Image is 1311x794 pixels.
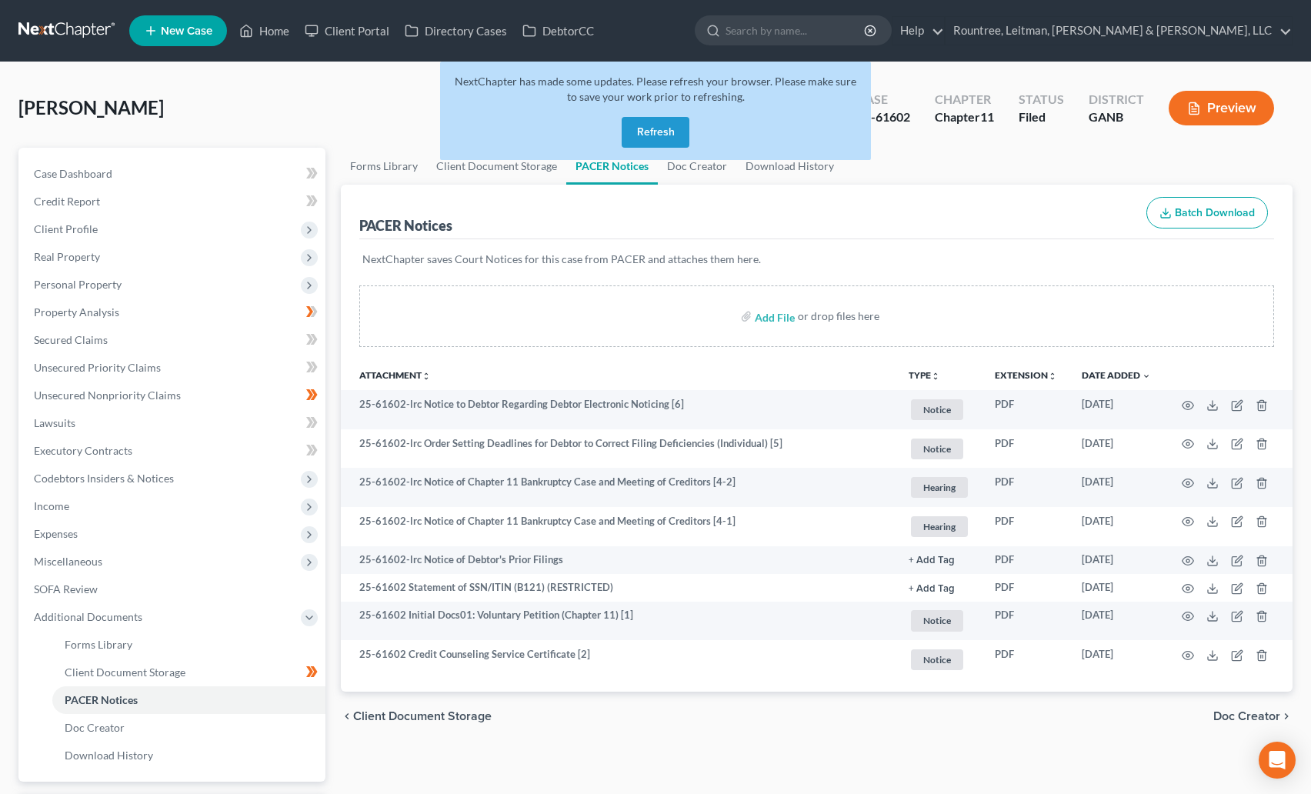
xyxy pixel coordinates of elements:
div: Chapter [935,108,994,126]
span: Secured Claims [34,333,108,346]
span: Lawsuits [34,416,75,429]
a: + Add Tag [909,580,970,595]
a: + Add Tag [909,552,970,567]
a: Extensionunfold_more [995,369,1057,381]
span: [PERSON_NAME] [18,96,164,118]
td: PDF [982,640,1069,679]
a: Case Dashboard [22,160,325,188]
span: Income [34,499,69,512]
a: Executory Contracts [22,437,325,465]
i: unfold_more [1048,372,1057,381]
a: Download History [52,742,325,769]
td: [DATE] [1069,640,1163,679]
td: PDF [982,429,1069,469]
span: Property Analysis [34,305,119,319]
td: 25-61602-lrc Notice of Chapter 11 Bankruptcy Case and Meeting of Creditors [4-2] [341,468,896,507]
span: PACER Notices [65,693,138,706]
span: Case Dashboard [34,167,112,180]
div: Status [1019,91,1064,108]
a: SOFA Review [22,575,325,603]
span: Expenses [34,527,78,540]
button: Batch Download [1146,197,1268,229]
a: PACER Notices [52,686,325,714]
a: Forms Library [341,148,427,185]
span: Executory Contracts [34,444,132,457]
span: Codebtors Insiders & Notices [34,472,174,485]
button: Refresh [622,117,689,148]
a: Date Added expand_more [1082,369,1151,381]
button: TYPEunfold_more [909,371,940,381]
td: 25-61602-lrc Order Setting Deadlines for Debtor to Correct Filing Deficiencies (Individual) [5] [341,429,896,469]
a: Unsecured Priority Claims [22,354,325,382]
td: 25-61602-lrc Notice of Debtor's Prior Filings [341,546,896,574]
td: 25-61602-lrc Notice to Debtor Regarding Debtor Electronic Noticing [6] [341,390,896,429]
a: Help [892,17,944,45]
td: [DATE] [1069,602,1163,641]
a: Client Document Storage [52,659,325,686]
a: Lawsuits [22,409,325,437]
input: Search by name... [726,16,866,45]
span: Forms Library [65,638,132,651]
a: Hearing [909,514,970,539]
span: Batch Download [1175,206,1255,219]
a: Unsecured Nonpriority Claims [22,382,325,409]
a: Client Portal [297,17,397,45]
td: PDF [982,390,1069,429]
span: Additional Documents [34,610,142,623]
span: Unsecured Nonpriority Claims [34,389,181,402]
td: PDF [982,602,1069,641]
a: Forms Library [52,631,325,659]
i: unfold_more [931,372,940,381]
td: PDF [982,468,1069,507]
div: Case [857,91,910,108]
div: Open Intercom Messenger [1259,742,1296,779]
span: Miscellaneous [34,555,102,568]
span: New Case [161,25,212,37]
td: [DATE] [1069,574,1163,602]
td: [DATE] [1069,546,1163,574]
a: Secured Claims [22,326,325,354]
button: + Add Tag [909,555,955,565]
td: [DATE] [1069,468,1163,507]
span: Download History [65,749,153,762]
a: Notice [909,608,970,633]
span: Notice [911,399,963,420]
span: 11 [980,109,994,124]
a: Attachmentunfold_more [359,369,431,381]
td: 25-61602 Credit Counseling Service Certificate [2] [341,640,896,679]
span: NextChapter has made some updates. Please refresh your browser. Please make sure to save your wor... [455,75,856,103]
span: Doc Creator [65,721,125,734]
span: Notice [911,610,963,631]
td: [DATE] [1069,390,1163,429]
a: Home [232,17,297,45]
td: PDF [982,574,1069,602]
span: Real Property [34,250,100,263]
span: Unsecured Priority Claims [34,361,161,374]
i: chevron_right [1280,710,1293,722]
i: expand_more [1142,372,1151,381]
span: Credit Report [34,195,100,208]
a: Hearing [909,475,970,500]
span: SOFA Review [34,582,98,595]
div: GANB [1089,108,1144,126]
a: Notice [909,436,970,462]
a: Notice [909,647,970,672]
a: Doc Creator [52,714,325,742]
div: 25-61602 [857,108,910,126]
td: 25-61602 Statement of SSN/ITIN (B121) (RESTRICTED) [341,574,896,602]
div: Chapter [935,91,994,108]
button: Doc Creator chevron_right [1213,710,1293,722]
a: DebtorCC [515,17,602,45]
span: Doc Creator [1213,710,1280,722]
span: Client Profile [34,222,98,235]
i: chevron_left [341,710,353,722]
button: + Add Tag [909,584,955,594]
a: Client Document Storage [427,148,566,185]
span: Hearing [911,477,968,498]
td: PDF [982,507,1069,546]
div: District [1089,91,1144,108]
span: Client Document Storage [353,710,492,722]
td: PDF [982,546,1069,574]
td: 25-61602-lrc Notice of Chapter 11 Bankruptcy Case and Meeting of Creditors [4-1] [341,507,896,546]
span: Client Document Storage [65,666,185,679]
